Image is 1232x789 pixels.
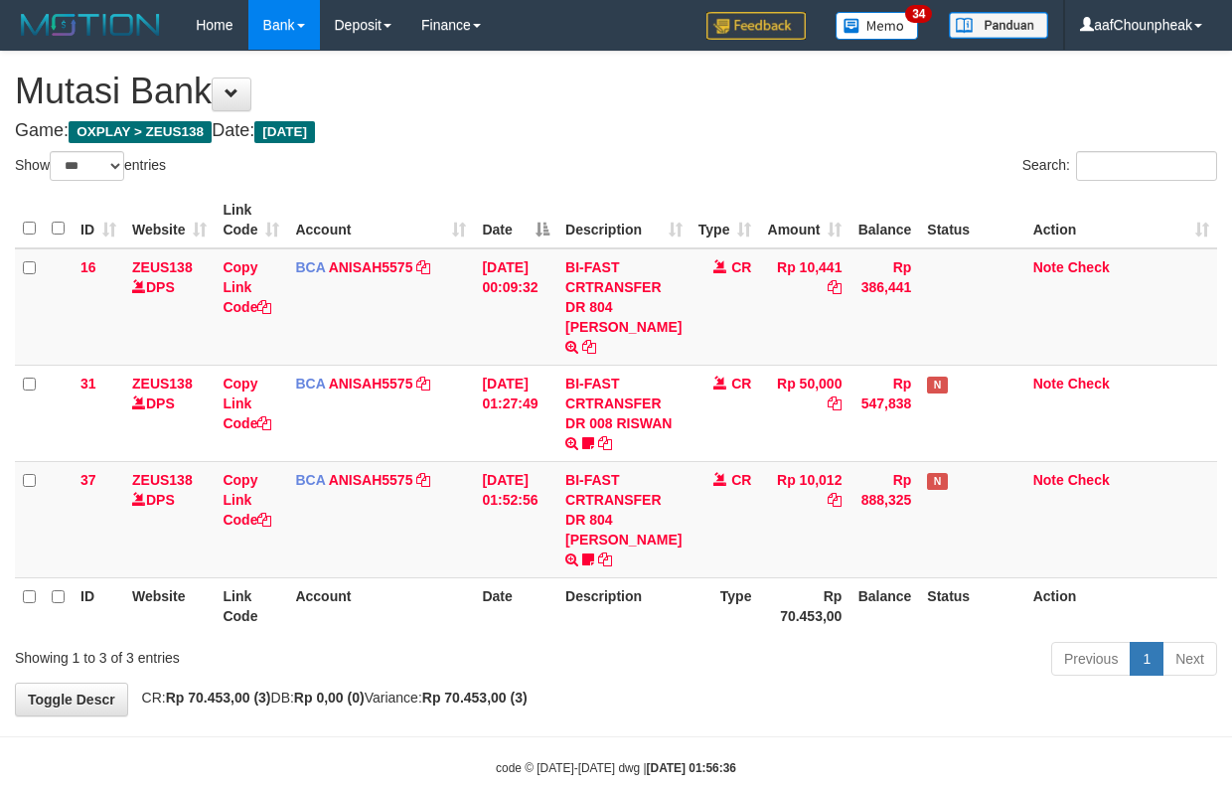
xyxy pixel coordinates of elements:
[1068,259,1110,275] a: Check
[294,690,365,706] strong: Rp 0,00 (0)
[132,376,193,392] a: ZEUS138
[416,376,430,392] a: Copy ANISAH5575 to clipboard
[557,192,690,248] th: Description: activate to sort column ascending
[124,461,215,577] td: DPS
[647,761,736,775] strong: [DATE] 01:56:36
[15,151,166,181] label: Show entries
[132,690,528,706] span: CR: DB: Variance:
[1162,642,1217,676] a: Next
[828,395,842,411] a: Copy Rp 50,000 to clipboard
[927,473,947,490] span: Has Note
[80,472,96,488] span: 37
[215,577,287,634] th: Link Code
[1068,376,1110,392] a: Check
[557,577,690,634] th: Description
[474,461,557,577] td: [DATE] 01:52:56
[15,72,1217,111] h1: Mutasi Bank
[73,577,124,634] th: ID
[1130,642,1163,676] a: 1
[15,683,128,716] a: Toggle Descr
[254,121,315,143] span: [DATE]
[474,192,557,248] th: Date: activate to sort column descending
[731,259,751,275] span: CR
[50,151,124,181] select: Showentries
[1051,642,1131,676] a: Previous
[1022,151,1217,181] label: Search:
[598,552,612,567] a: Copy BI-FAST CRTRANSFER DR 804 YOGI RIZAL PRATAMA to clipboard
[731,376,751,392] span: CR
[849,192,919,248] th: Balance
[919,577,1024,634] th: Status
[849,365,919,461] td: Rp 547,838
[474,248,557,366] td: [DATE] 00:09:32
[287,577,474,634] th: Account
[759,577,849,634] th: Rp 70.453,00
[124,577,215,634] th: Website
[949,12,1048,39] img: panduan.png
[582,339,596,355] a: Copy BI-FAST CRTRANSFER DR 804 AGUS SALIM to clipboard
[1068,472,1110,488] a: Check
[132,259,193,275] a: ZEUS138
[80,376,96,392] span: 31
[1076,151,1217,181] input: Search:
[69,121,212,143] span: OXPLAY > ZEUS138
[15,10,166,40] img: MOTION_logo.png
[759,248,849,366] td: Rp 10,441
[836,12,919,40] img: Button%20Memo.svg
[706,12,806,40] img: Feedback.jpg
[223,259,271,315] a: Copy Link Code
[598,435,612,451] a: Copy BI-FAST CRTRANSFER DR 008 RISWAN to clipboard
[1033,259,1064,275] a: Note
[849,461,919,577] td: Rp 888,325
[73,192,124,248] th: ID: activate to sort column ascending
[132,472,193,488] a: ZEUS138
[849,577,919,634] th: Balance
[80,259,96,275] span: 16
[828,279,842,295] a: Copy Rp 10,441 to clipboard
[691,192,760,248] th: Type: activate to sort column ascending
[416,472,430,488] a: Copy ANISAH5575 to clipboard
[295,259,325,275] span: BCA
[124,365,215,461] td: DPS
[329,376,413,392] a: ANISAH5575
[15,121,1217,141] h4: Game: Date:
[905,5,932,23] span: 34
[927,377,947,394] span: Has Note
[166,690,271,706] strong: Rp 70.453,00 (3)
[223,376,271,431] a: Copy Link Code
[295,376,325,392] span: BCA
[828,492,842,508] a: Copy Rp 10,012 to clipboard
[15,640,499,668] div: Showing 1 to 3 of 3 entries
[124,192,215,248] th: Website: activate to sort column ascending
[759,365,849,461] td: Rp 50,000
[1025,192,1217,248] th: Action: activate to sort column ascending
[557,248,690,366] td: BI-FAST CRTRANSFER DR 804 [PERSON_NAME]
[496,761,736,775] small: code © [DATE]-[DATE] dwg |
[1025,577,1217,634] th: Action
[1033,376,1064,392] a: Note
[759,461,849,577] td: Rp 10,012
[287,192,474,248] th: Account: activate to sort column ascending
[919,192,1024,248] th: Status
[295,472,325,488] span: BCA
[124,248,215,366] td: DPS
[759,192,849,248] th: Amount: activate to sort column ascending
[416,259,430,275] a: Copy ANISAH5575 to clipboard
[557,461,690,577] td: BI-FAST CRTRANSFER DR 804 [PERSON_NAME]
[474,365,557,461] td: [DATE] 01:27:49
[849,248,919,366] td: Rp 386,441
[474,577,557,634] th: Date
[329,259,413,275] a: ANISAH5575
[557,365,690,461] td: BI-FAST CRTRANSFER DR 008 RISWAN
[422,690,528,706] strong: Rp 70.453,00 (3)
[329,472,413,488] a: ANISAH5575
[1033,472,1064,488] a: Note
[223,472,271,528] a: Copy Link Code
[731,472,751,488] span: CR
[691,577,760,634] th: Type
[215,192,287,248] th: Link Code: activate to sort column ascending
